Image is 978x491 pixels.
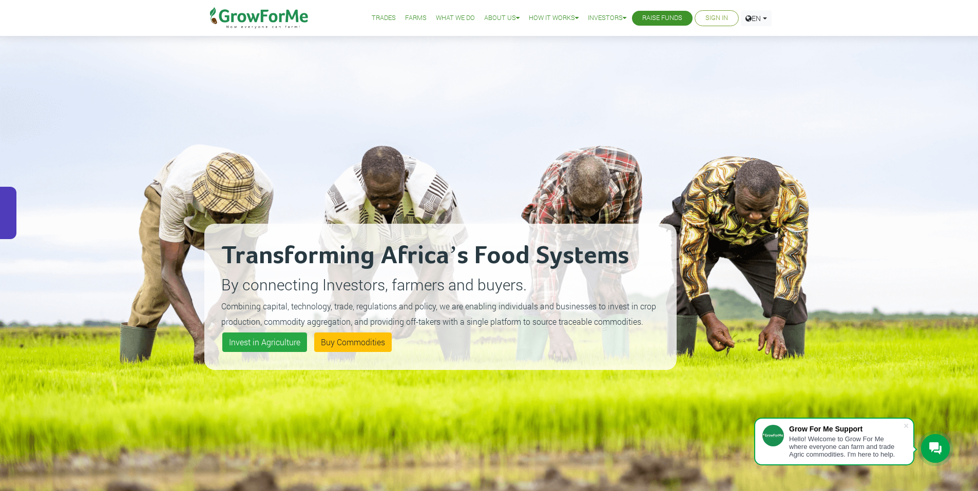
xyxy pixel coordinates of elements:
a: Sign In [705,13,728,24]
div: Hello! Welcome to Grow For Me where everyone can farm and trade Agric commodities. I'm here to help. [789,435,903,458]
p: By connecting Investors, farmers and buyers. [221,273,660,296]
a: Investors [588,13,626,24]
a: Raise Funds [642,13,682,24]
div: Grow For Me Support [789,425,903,433]
a: Trades [372,13,396,24]
a: Farms [405,13,427,24]
a: About Us [484,13,520,24]
a: How it Works [529,13,579,24]
a: What We Do [436,13,475,24]
a: EN [741,10,772,26]
small: Combining capital, technology, trade, regulations and policy, we are enabling individuals and bus... [221,301,656,327]
a: Invest in Agriculture [222,332,307,352]
h2: Transforming Africa’s Food Systems [221,241,660,271]
a: Buy Commodities [314,332,392,352]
